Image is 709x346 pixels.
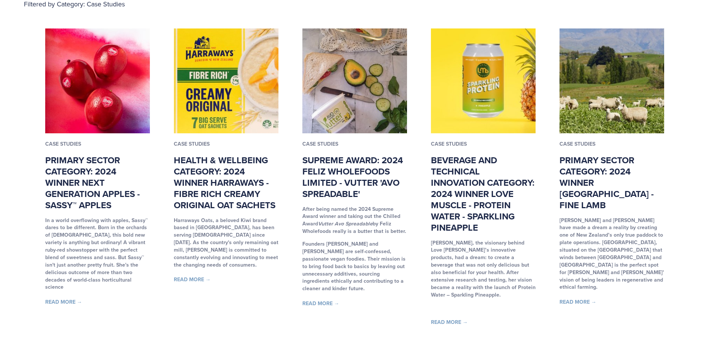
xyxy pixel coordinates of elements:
[174,139,278,149] p: Case Studies
[560,216,666,291] strong: [PERSON_NAME] and [PERSON_NAME] have made a dream a reality by creating one of New Zealand’s only...
[45,139,150,149] p: Case Studies
[302,154,403,200] a: Supreme Award: 2024 Feliz Wholefoods Limited - Vutter 'Avo Spreadable'
[560,298,597,306] a: Read More →
[560,154,654,212] a: Primary Sector Category: 2024 Winner [GEOGRAPHIC_DATA] - Fine lamb
[174,28,278,133] img: Health &amp; Wellbeing Category: 2024 Winner Harraways - Fibre Rich Creamy Original Oat Sachets
[318,220,373,227] em: Vutter Avo Spreadable
[560,28,664,133] img: Primary Sector Category: 2024 Winner Royalburn - Fine lamb
[302,240,407,292] strong: Founders [PERSON_NAME] and [PERSON_NAME] are self-confessed, passionate vegan foodies. Their miss...
[174,154,275,212] a: Health & Wellbeing Category: 2024 Winner Harraways - Fibre Rich Creamy Original Oat Sachets
[431,318,468,326] a: Read More →
[45,28,150,133] img: Primary Sector Category: 2024 Winner Next Generation Apples - Sassy™ Apples
[431,139,536,149] p: Case Studies
[174,216,280,268] strong: , a beloved Kiwi brand based in [GEOGRAPHIC_DATA], has been serving [DEMOGRAPHIC_DATA] since [DAT...
[431,28,536,133] img: Beverage and Technical Innovation Category: 2024 Winner Love Muscle - Protein Water - Sparkling P...
[174,216,213,224] a: Harraways Oats
[174,276,211,283] a: Read More →
[431,239,537,298] strong: [PERSON_NAME], the visionary behind Love [PERSON_NAME]’s innovative products, had a dream: to cre...
[45,154,140,212] a: Primary Sector Category: 2024 Winner Next Generation Apples - Sassy™ Apples
[431,154,534,234] a: Beverage and Technical Innovation Category: 2024 Winner Love Muscle - Protein Water - Sparkling P...
[45,216,149,291] strong: In a world overflowing with apples, Sassy™ dares to be different. Born in the orchards of [DEMOGR...
[302,139,407,149] p: Case Studies
[302,28,407,133] img: Supreme Award: 2024 Feliz Wholefoods Limited - Vutter 'Avo Spreadable'
[302,205,406,235] strong: After being named the 2024 Supreme Award winner and taking out the Chilled Award by Feliz Wholefo...
[45,298,82,306] a: Read More →
[560,139,664,149] p: Case Studies
[302,300,339,307] a: Read More →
